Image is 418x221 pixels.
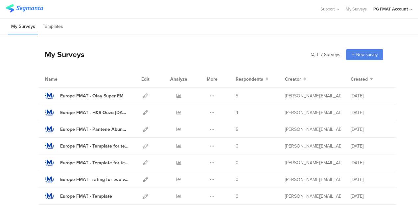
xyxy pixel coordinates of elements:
[60,109,128,116] div: Europe FMAT - H&S Ouzo Aug 2025
[8,19,38,34] li: My Surveys
[236,109,238,116] span: 4
[320,6,335,12] span: Support
[236,193,239,200] span: 0
[45,192,112,200] a: Europe FMAT - Template
[60,92,124,99] div: Europe FMAT - Olay Super FM
[236,143,239,150] span: 0
[351,76,368,83] span: Created
[351,109,390,116] div: [DATE]
[45,175,128,184] a: Europe FMAT - rating for two variants
[351,126,390,133] div: [DATE]
[60,176,128,183] div: Europe FMAT - rating for two variants
[373,6,408,12] div: PG FMAT Account
[236,159,239,166] span: 0
[169,71,189,87] div: Analyze
[6,4,43,12] img: segmanta logo
[351,92,390,99] div: [DATE]
[45,158,128,167] a: Europe FMAT - Template for testing 1
[351,176,390,183] div: [DATE]
[38,49,84,60] div: My Surveys
[60,159,128,166] div: Europe FMAT - Template for testing 1
[351,143,390,150] div: [DATE]
[60,126,128,133] div: Europe FMAT - Pantene Abundance
[236,76,263,83] span: Respondents
[320,51,340,58] span: 7 Surveys
[205,71,219,87] div: More
[45,91,124,100] a: Europe FMAT - Olay Super FM
[60,143,128,150] div: Europe FMAT - Template for testing 2
[285,76,301,83] span: Creator
[285,126,341,133] div: lopez.f.9@pg.com
[285,92,341,99] div: lopez.f.9@pg.com
[138,71,152,87] div: Edit
[236,76,268,83] button: Respondents
[45,76,84,83] div: Name
[45,125,128,133] a: Europe FMAT - Pantene Abundance
[45,108,128,117] a: Europe FMAT - H&S Ouzo [DATE]
[236,176,239,183] span: 0
[285,76,306,83] button: Creator
[351,159,390,166] div: [DATE]
[285,109,341,116] div: lopez.f.9@pg.com
[40,19,66,34] li: Templates
[45,142,128,150] a: Europe FMAT - Template for testing 2
[285,159,341,166] div: constantinescu.a@pg.com
[236,126,238,133] span: 5
[351,193,390,200] div: [DATE]
[316,51,319,58] span: |
[236,92,238,99] span: 5
[356,51,378,58] span: New survey
[285,176,341,183] div: constantinescu.a@pg.com
[351,76,373,83] button: Created
[285,143,341,150] div: constantinescu.a@pg.com
[285,193,341,200] div: constantinescu.a@pg.com
[60,193,112,200] div: Europe FMAT - Template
